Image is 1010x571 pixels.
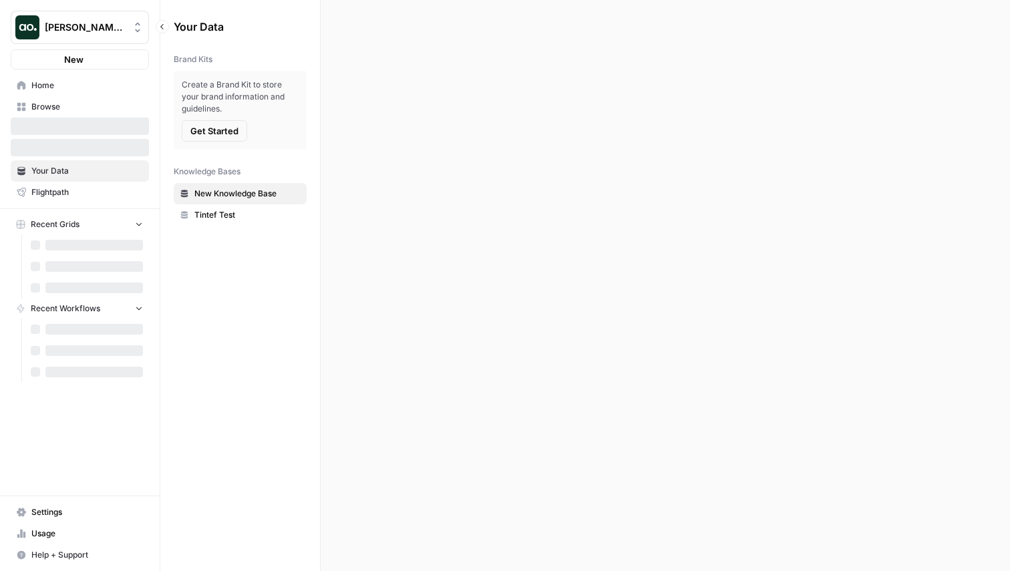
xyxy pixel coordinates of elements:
span: Create a Brand Kit to store your brand information and guidelines. [182,79,299,115]
span: Brand Kits [174,53,212,65]
span: Help + Support [31,549,143,561]
button: Get Started [182,120,247,142]
a: Home [11,75,149,96]
span: Get Started [190,124,238,138]
button: Help + Support [11,544,149,566]
button: Recent Grids [11,214,149,234]
a: Settings [11,502,149,523]
span: Recent Grids [31,218,79,230]
span: Knowledge Bases [174,166,240,178]
a: Usage [11,523,149,544]
img: Justina testing Logo [15,15,39,39]
a: Flightpath [11,182,149,203]
button: Recent Workflows [11,299,149,319]
span: Settings [31,506,143,518]
a: Your Data [11,160,149,182]
span: [PERSON_NAME] testing [45,21,126,34]
span: New [64,53,83,66]
a: New Knowledge Base [174,183,307,204]
span: New Knowledge Base [194,188,301,200]
button: Workspace: Justina testing [11,11,149,44]
span: Flightpath [31,186,143,198]
a: Tintef Test [174,204,307,226]
span: Tintef Test [194,209,301,221]
span: Your Data [174,19,291,35]
span: Usage [31,528,143,540]
button: New [11,49,149,69]
span: Browse [31,101,143,113]
span: Your Data [31,165,143,177]
span: Home [31,79,143,91]
a: Browse [11,96,149,118]
span: Recent Workflows [31,303,100,315]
